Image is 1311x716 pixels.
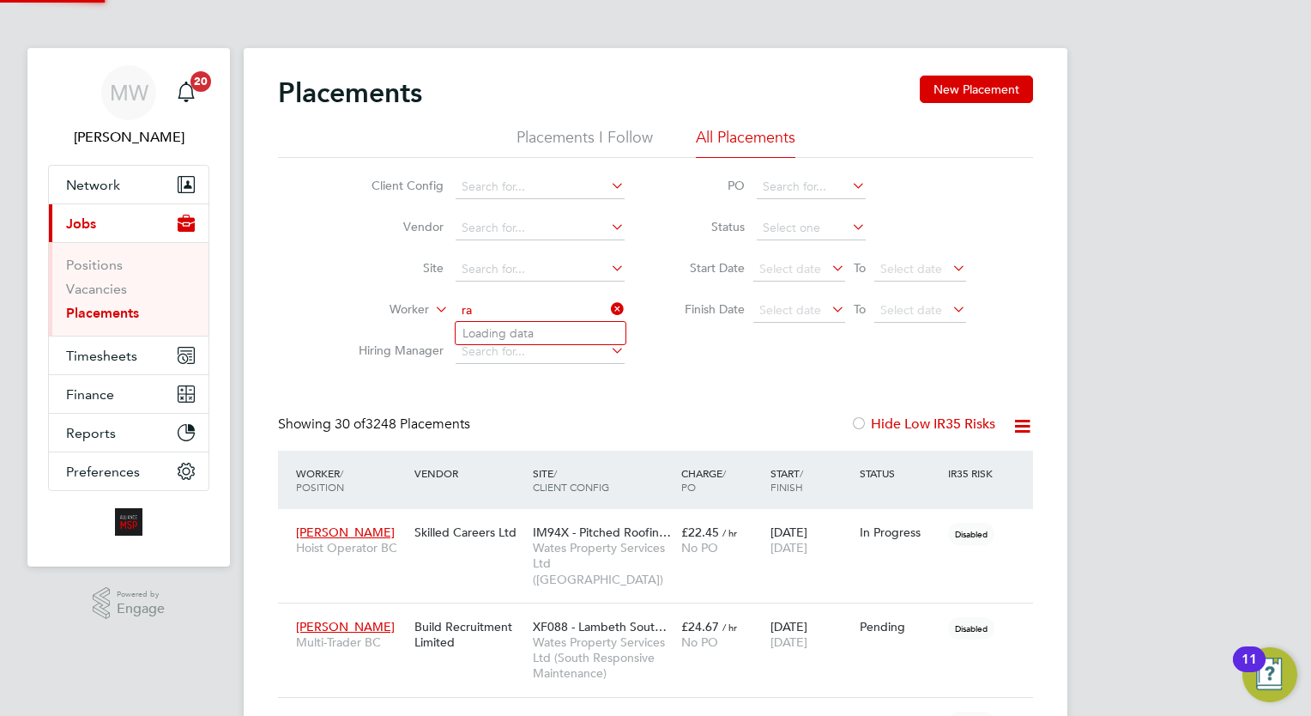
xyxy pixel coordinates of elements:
[668,219,745,234] label: Status
[48,127,209,148] span: Megan Westlotorn
[855,458,945,488] div: Status
[920,76,1033,103] button: New Placement
[668,178,745,193] label: PO
[335,416,366,433] span: 30 of
[66,257,123,273] a: Positions
[66,464,140,480] span: Preferences
[456,299,625,323] input: Search for...
[770,634,807,650] span: [DATE]
[456,216,625,240] input: Search for...
[529,458,677,502] div: Site
[49,452,208,490] button: Preferences
[757,216,866,240] input: Select one
[66,305,139,321] a: Placements
[757,175,866,199] input: Search for...
[533,540,673,587] span: Wates Property Services Ltd ([GEOGRAPHIC_DATA])
[668,260,745,276] label: Start Date
[49,337,208,374] button: Timesheets
[335,416,470,433] span: 3248 Placements
[49,242,208,336] div: Jobs
[169,65,203,120] a: 20
[117,587,165,602] span: Powered by
[278,416,474,434] div: Showing
[345,219,444,234] label: Vendor
[117,602,165,616] span: Engage
[345,260,444,276] label: Site
[345,178,444,193] label: Client Config
[849,298,871,320] span: To
[456,258,625,282] input: Search for...
[48,508,209,536] a: Go to home page
[722,621,737,634] span: / hr
[759,261,821,276] span: Select date
[668,301,745,317] label: Finish Date
[66,281,127,297] a: Vacancies
[770,466,803,494] span: / Finish
[66,215,96,232] span: Jobs
[677,458,766,502] div: Charge
[296,525,395,540] span: [PERSON_NAME]
[49,166,208,203] button: Network
[849,257,871,279] span: To
[49,375,208,413] button: Finance
[770,540,807,555] span: [DATE]
[292,515,1033,530] a: [PERSON_NAME]Hoist Operator BCSkilled Careers LtdIM94X - Pitched Roofin…Wates Property Services L...
[330,301,429,319] label: Worker
[681,466,726,494] span: / PO
[49,414,208,452] button: Reports
[850,416,995,433] label: Hide Low IR35 Risks
[296,619,395,634] span: [PERSON_NAME]
[944,458,1003,488] div: IR35 Risk
[456,175,625,199] input: Search for...
[860,525,940,540] div: In Progress
[66,348,137,364] span: Timesheets
[948,617,994,640] span: Disabled
[880,302,942,318] span: Select date
[860,619,940,634] div: Pending
[681,619,719,634] span: £24.67
[115,508,142,536] img: alliancemsp-logo-retina.png
[278,76,422,110] h2: Placements
[517,127,653,158] li: Placements I Follow
[766,516,855,564] div: [DATE]
[345,343,444,358] label: Hiring Manager
[49,204,208,242] button: Jobs
[110,82,148,104] span: MW
[66,425,116,441] span: Reports
[410,610,529,658] div: Build Recruitment Limited
[66,177,120,193] span: Network
[533,466,609,494] span: / Client Config
[190,71,211,92] span: 20
[292,610,1033,624] a: [PERSON_NAME]Multi-Trader BCBuild Recruitment LimitedXF088 - Lambeth Sout…Wates Property Services...
[292,458,410,502] div: Worker
[456,340,625,364] input: Search for...
[410,516,529,549] div: Skilled Careers Ltd
[533,619,667,634] span: XF088 - Lambeth Sout…
[66,386,114,403] span: Finance
[456,322,625,344] li: Loading data
[27,48,230,567] nav: Main navigation
[410,458,529,488] div: Vendor
[948,523,994,545] span: Disabled
[1242,647,1297,702] button: Open Resource Center, 11 new notifications
[759,302,821,318] span: Select date
[766,458,855,502] div: Start
[681,634,718,650] span: No PO
[696,127,795,158] li: All Placements
[296,634,406,650] span: Multi-Trader BC
[533,634,673,682] span: Wates Property Services Ltd (South Responsive Maintenance)
[722,526,737,539] span: / hr
[681,540,718,555] span: No PO
[880,261,942,276] span: Select date
[93,587,166,620] a: Powered byEngage
[296,540,406,555] span: Hoist Operator BC
[681,525,719,540] span: £22.45
[1242,659,1257,682] div: 11
[766,610,855,658] div: [DATE]
[296,466,344,494] span: / Position
[48,65,209,148] a: MW[PERSON_NAME]
[533,525,671,540] span: IM94X - Pitched Roofin…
